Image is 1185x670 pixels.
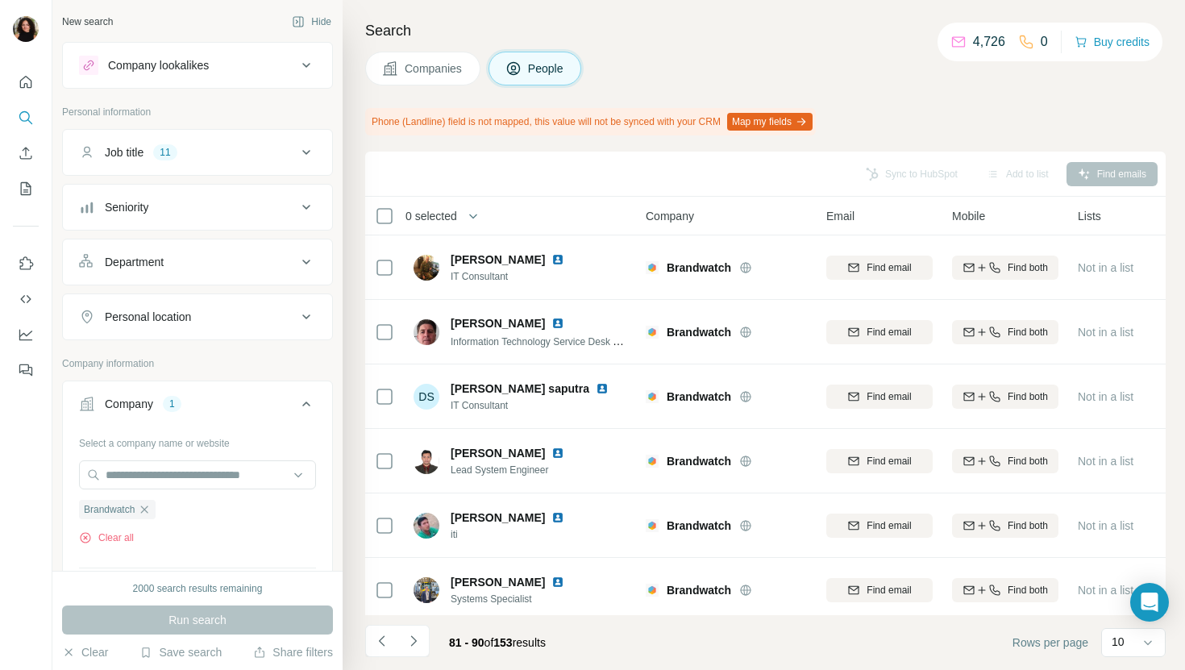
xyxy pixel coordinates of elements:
button: Personal location [63,298,332,336]
span: Brandwatch [667,582,731,598]
div: Personal location [105,309,191,325]
button: Find email [826,449,933,473]
button: Search [13,103,39,132]
button: Find both [952,320,1058,344]
span: Find email [867,518,911,533]
button: Find both [952,256,1058,280]
span: Find both [1008,260,1048,275]
div: Phone (Landline) field is not mapped, this value will not be synced with your CRM [365,108,816,135]
span: Brandwatch [667,518,731,534]
span: Not in a list [1078,390,1133,403]
p: 4,726 [973,32,1005,52]
img: Logo of Brandwatch [646,584,659,597]
span: Find both [1008,518,1048,533]
span: Rows per page [1012,635,1088,651]
span: Email [826,208,854,224]
button: Department [63,243,332,281]
button: Save search [139,644,222,660]
p: 10 [1112,634,1125,650]
img: Avatar [414,448,439,474]
div: Company [105,396,153,412]
span: Not in a list [1078,519,1133,532]
img: Avatar [414,513,439,539]
img: LinkedIn logo [551,511,564,524]
span: Mobile [952,208,985,224]
button: Find both [952,578,1058,602]
img: LinkedIn logo [596,382,609,395]
button: Feedback [13,356,39,385]
img: LinkedIn logo [551,253,564,266]
span: Find both [1008,583,1048,597]
span: Find email [867,325,911,339]
button: Hide [281,10,343,34]
span: Find email [867,389,911,404]
span: [PERSON_NAME] saputra [451,381,589,397]
button: My lists [13,174,39,203]
span: Brandwatch [667,453,731,469]
span: 0 selected [405,208,457,224]
p: Company information [62,356,333,371]
span: Not in a list [1078,455,1133,468]
span: People [528,60,565,77]
button: Find email [826,320,933,344]
span: [PERSON_NAME] [451,315,545,331]
span: Find both [1008,325,1048,339]
p: Personal information [62,105,333,119]
img: Avatar [414,255,439,281]
span: Find email [867,454,911,468]
span: Not in a list [1078,326,1133,339]
button: Find both [952,385,1058,409]
span: Find both [1008,454,1048,468]
div: Company lookalikes [108,57,209,73]
img: Avatar [414,577,439,603]
div: 2000 search results remaining [133,581,263,596]
button: Use Surfe API [13,285,39,314]
img: LinkedIn logo [551,317,564,330]
span: IT Consultant [451,269,584,284]
div: Job title [105,144,143,160]
button: Company1 [63,385,332,430]
button: Navigate to previous page [365,625,397,657]
button: Map my fields [727,113,813,131]
span: 81 - 90 [449,636,484,649]
img: LinkedIn logo [551,576,564,589]
img: Logo of Brandwatch [646,326,659,339]
h4: Search [365,19,1166,42]
div: Department [105,254,164,270]
div: 1 [163,397,181,411]
span: [PERSON_NAME] [451,510,545,526]
div: DS [414,384,439,410]
img: Logo of Brandwatch [646,390,659,403]
span: Companies [405,60,464,77]
div: 11 [153,145,177,160]
span: Company [646,208,694,224]
span: Brandwatch [667,260,731,276]
button: Find both [952,449,1058,473]
button: Find email [826,514,933,538]
button: Find email [826,256,933,280]
span: iti [451,527,584,542]
button: Use Surfe on LinkedIn [13,249,39,278]
img: Avatar [414,319,439,345]
span: Brandwatch [667,389,731,405]
button: Quick start [13,68,39,97]
span: [PERSON_NAME] [451,445,545,461]
span: Find email [867,583,911,597]
div: Select a company name or website [79,430,316,451]
img: Logo of Brandwatch [646,455,659,468]
span: Systems Specialist [451,592,584,606]
button: Clear [62,644,108,660]
img: Avatar [13,16,39,42]
button: Seniority [63,188,332,227]
p: 0 [1041,32,1048,52]
span: 153 [493,636,512,649]
span: of [484,636,494,649]
span: Find email [867,260,911,275]
span: [PERSON_NAME] [451,252,545,268]
span: Not in a list [1078,584,1133,597]
span: Brandwatch [667,324,731,340]
button: Share filters [253,644,333,660]
span: [PERSON_NAME] [451,574,545,590]
button: Enrich CSV [13,139,39,168]
button: Job title11 [63,133,332,172]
